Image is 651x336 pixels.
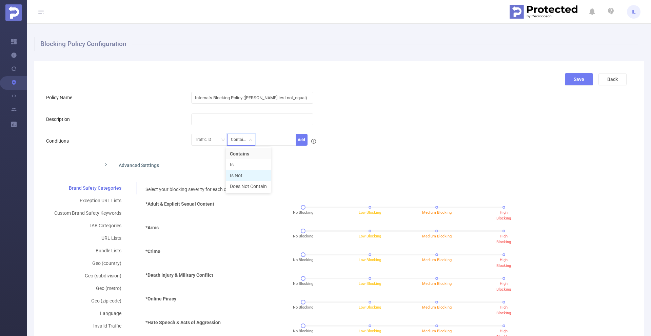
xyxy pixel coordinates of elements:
[496,281,511,292] span: High Blocking
[5,4,22,21] img: Protected Media
[98,157,447,172] div: icon: rightAdvanced Settings
[359,329,381,333] span: Low Blocking
[46,138,72,144] label: Conditions
[565,73,593,85] button: Save
[598,73,627,85] button: Back
[422,210,452,215] span: Medium Blocking
[293,329,313,334] span: No Blocking
[34,37,638,51] h1: Blocking Policy Configuration
[195,134,216,145] div: Traffic ID
[46,320,130,332] div: Invalid Traffic
[496,258,511,268] span: High Blocking
[496,305,511,315] span: High Blocking
[249,138,253,143] i: icon: down
[422,329,452,333] span: Medium Blocking
[293,305,313,311] span: No Blocking
[46,95,76,100] label: Policy Name
[422,234,452,238] span: Medium Blocking
[296,134,308,146] button: Add
[231,134,252,145] div: Contains
[293,257,313,263] span: No Blocking
[46,117,73,122] label: Description
[46,257,130,270] div: Geo (country)
[46,194,130,207] div: Exception URL Lists
[293,210,313,216] span: No Blocking
[359,305,381,310] span: Low Blocking
[46,307,130,320] div: Language
[226,148,271,159] li: Contains
[145,272,213,278] b: *Death Injury & Military Conflict
[359,258,381,262] span: Low Blocking
[145,249,160,254] b: *Crime
[46,232,130,245] div: URL Lists
[221,138,225,143] i: icon: down
[226,170,271,181] li: Is Not
[293,234,313,239] span: No Blocking
[145,296,176,301] b: *Online Piracy
[145,320,221,325] b: *Hate Speech & Acts of Aggression
[226,181,271,192] li: Does Not Contain
[46,245,130,257] div: Bundle Lists
[145,225,159,230] b: *Arms
[46,282,130,295] div: Geo (metro)
[632,5,636,19] span: IL
[422,258,452,262] span: Medium Blocking
[359,281,381,286] span: Low Blocking
[46,270,130,282] div: Geo (subdivision)
[359,234,381,238] span: Low Blocking
[226,159,271,170] li: Is
[496,234,511,244] span: High Blocking
[46,182,130,194] div: Brand Safety Categories
[422,281,452,286] span: Medium Blocking
[104,163,108,167] i: icon: right
[46,207,130,219] div: Custom Brand Safety Keywords
[46,295,130,307] div: Geo (zip code)
[145,201,214,207] b: *Adult & Explicit Sexual Content
[496,210,511,220] span: High Blocking
[422,305,452,310] span: Medium Blocking
[46,219,130,232] div: IAB Categories
[311,139,316,144] i: icon: info-circle
[293,281,313,287] span: No Blocking
[359,210,381,215] span: Low Blocking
